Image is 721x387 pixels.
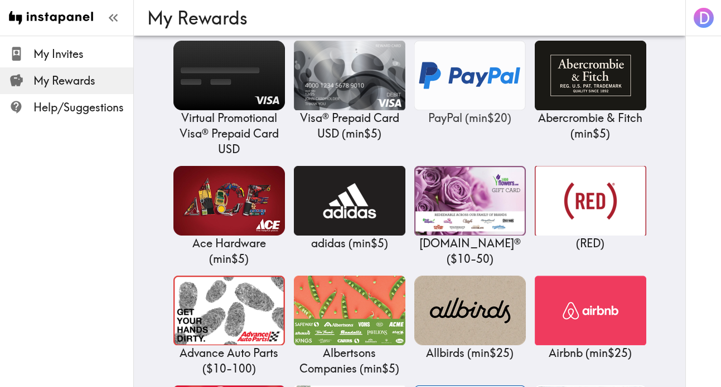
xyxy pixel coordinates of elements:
p: Abercrombie & Fitch ( min $5 ) [535,110,646,141]
p: adidas ( min $5 ) [294,236,405,251]
img: Virtual Promotional Visa® Prepaid Card USD [173,41,285,110]
a: PayPalPayPal (min$20) [414,41,526,126]
a: Abercrombie & FitchAbercrombie & Fitch (min$5) [535,41,646,141]
img: Visa® Prepaid Card USD [294,41,405,110]
img: Allbirds [414,276,526,345]
button: D [693,7,715,29]
a: adidasadidas (min$5) [294,166,405,251]
h3: My Rewards [147,7,663,28]
p: Advance Auto Parts ( $10 - 100 ) [173,345,285,376]
img: Ace Hardware [173,166,285,236]
a: Visa® Prepaid Card USDVisa® Prepaid Card USD (min$5) [294,41,405,141]
a: AirbnbAirbnb (min$25) [535,276,646,361]
a: Virtual Promotional Visa® Prepaid Card USDVirtual Promotional Visa® Prepaid Card USD [173,41,285,157]
p: Albertsons Companies ( min $5 ) [294,345,405,376]
a: Albertsons CompaniesAlbertsons Companies (min$5) [294,276,405,376]
a: (RED)(RED) [535,166,646,251]
img: 1-800-FLOWERS.COM® [414,166,526,236]
img: adidas [294,166,405,236]
a: Advance Auto PartsAdvance Auto Parts ($10-100) [173,276,285,376]
p: Allbirds ( min $25 ) [414,345,526,361]
span: Help/Suggestions [33,100,133,115]
a: 1-800-FLOWERS.COM®[DOMAIN_NAME]® ($10-50) [414,166,526,267]
img: Albertsons Companies [294,276,405,345]
p: (RED) [535,236,646,251]
p: PayPal ( min $20 ) [414,110,526,126]
img: Abercrombie & Fitch [535,41,646,110]
img: PayPal [414,41,526,110]
span: My Rewards [33,73,133,89]
p: Visa® Prepaid Card USD ( min $5 ) [294,110,405,141]
p: [DOMAIN_NAME]® ( $10 - 50 ) [414,236,526,267]
img: Airbnb [535,276,646,345]
img: Advance Auto Parts [173,276,285,345]
img: (RED) [535,166,646,236]
a: AllbirdsAllbirds (min$25) [414,276,526,361]
p: Ace Hardware ( min $5 ) [173,236,285,267]
a: Ace HardwareAce Hardware (min$5) [173,166,285,267]
p: Airbnb ( min $25 ) [535,345,646,361]
span: My Invites [33,46,133,62]
p: Virtual Promotional Visa® Prepaid Card USD [173,110,285,157]
span: D [699,8,710,28]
